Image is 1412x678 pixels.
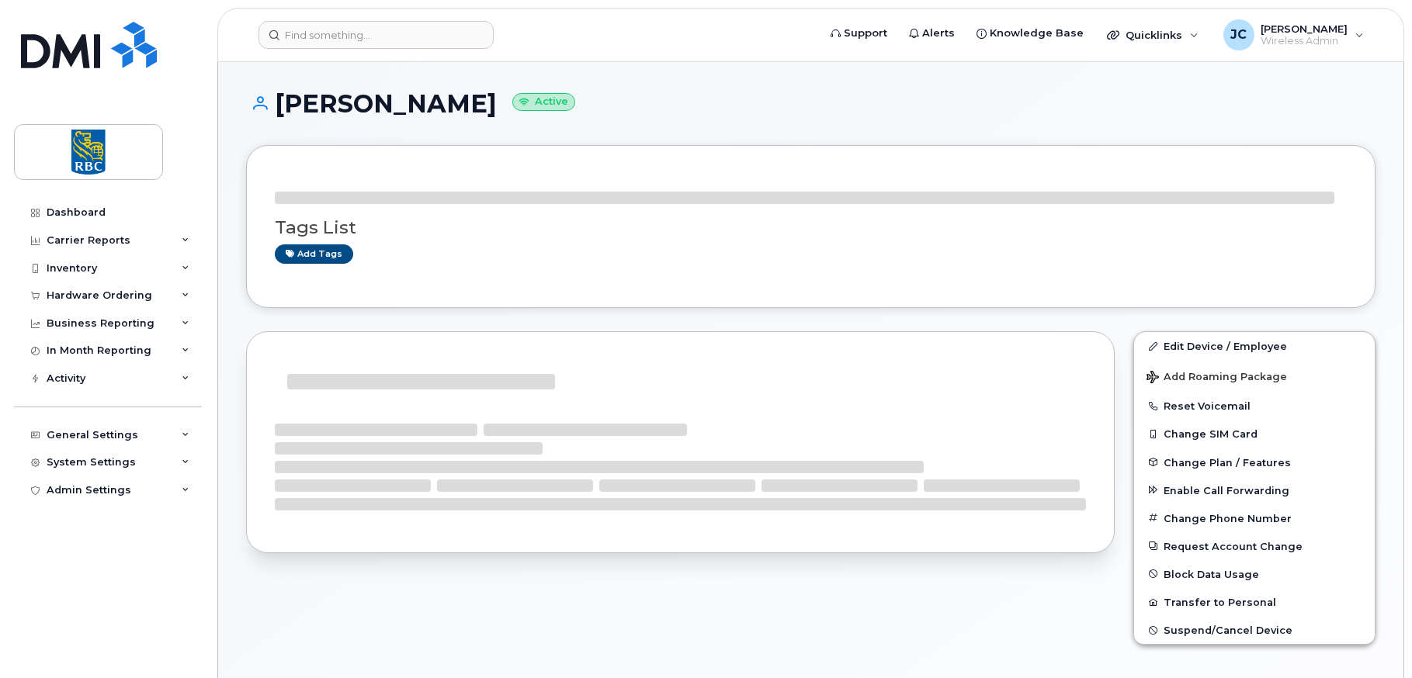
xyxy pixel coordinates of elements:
span: Change Plan / Features [1164,456,1291,468]
button: Add Roaming Package [1134,360,1375,392]
button: Transfer to Personal [1134,588,1375,616]
button: Change SIM Card [1134,420,1375,448]
h3: Tags List [275,218,1347,237]
small: Active [512,93,575,111]
button: Block Data Usage [1134,560,1375,588]
span: Add Roaming Package [1147,371,1287,386]
a: Add tags [275,244,353,264]
a: Edit Device / Employee [1134,332,1375,360]
h1: [PERSON_NAME] [246,90,1376,117]
button: Enable Call Forwarding [1134,476,1375,504]
span: Suspend/Cancel Device [1164,624,1292,636]
button: Suspend/Cancel Device [1134,616,1375,644]
button: Reset Voicemail [1134,392,1375,420]
button: Change Plan / Features [1134,448,1375,476]
span: Enable Call Forwarding [1164,484,1289,496]
button: Request Account Change [1134,532,1375,560]
button: Change Phone Number [1134,504,1375,532]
